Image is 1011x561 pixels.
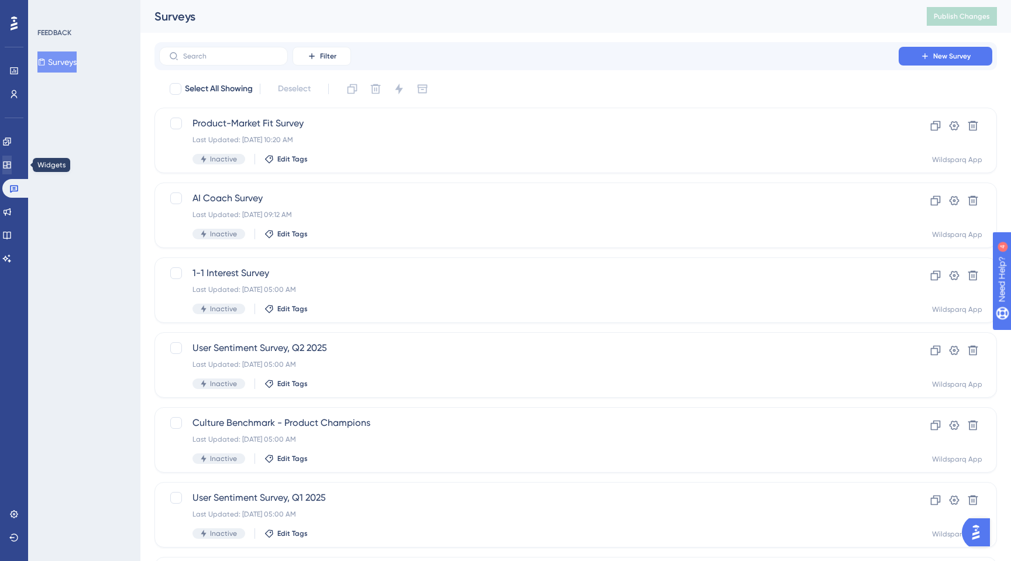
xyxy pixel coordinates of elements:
[264,379,308,388] button: Edit Tags
[933,51,971,61] span: New Survey
[932,230,982,239] div: Wildsparq App
[277,529,308,538] span: Edit Tags
[37,28,71,37] div: FEEDBACK
[932,305,982,314] div: Wildsparq App
[192,510,865,519] div: Last Updated: [DATE] 05:00 AM
[264,454,308,463] button: Edit Tags
[934,12,990,21] span: Publish Changes
[277,154,308,164] span: Edit Tags
[37,51,77,73] button: Surveys
[932,529,982,539] div: Wildsparq App
[192,360,865,369] div: Last Updated: [DATE] 05:00 AM
[192,416,865,430] span: Culture Benchmark - Product Champions
[293,47,351,66] button: Filter
[277,379,308,388] span: Edit Tags
[264,229,308,239] button: Edit Tags
[154,8,897,25] div: Surveys
[278,82,311,96] span: Deselect
[192,341,865,355] span: User Sentiment Survey, Q2 2025
[264,529,308,538] button: Edit Tags
[192,435,865,444] div: Last Updated: [DATE] 05:00 AM
[320,51,336,61] span: Filter
[932,155,982,164] div: Wildsparq App
[210,229,237,239] span: Inactive
[210,154,237,164] span: Inactive
[932,455,982,464] div: Wildsparq App
[183,52,278,60] input: Search
[192,491,865,505] span: User Sentiment Survey, Q1 2025
[210,304,237,314] span: Inactive
[185,82,253,96] span: Select All Showing
[192,116,865,130] span: Product-Market Fit Survey
[932,380,982,389] div: Wildsparq App
[27,3,73,17] span: Need Help?
[277,304,308,314] span: Edit Tags
[899,47,992,66] button: New Survey
[267,78,321,99] button: Deselect
[277,454,308,463] span: Edit Tags
[81,6,85,15] div: 4
[192,266,865,280] span: 1-1 Interest Survey
[192,191,865,205] span: AI Coach Survey
[210,529,237,538] span: Inactive
[192,285,865,294] div: Last Updated: [DATE] 05:00 AM
[192,210,865,219] div: Last Updated: [DATE] 09:12 AM
[277,229,308,239] span: Edit Tags
[927,7,997,26] button: Publish Changes
[210,454,237,463] span: Inactive
[210,379,237,388] span: Inactive
[264,304,308,314] button: Edit Tags
[962,515,997,550] iframe: UserGuiding AI Assistant Launcher
[192,135,865,144] div: Last Updated: [DATE] 10:20 AM
[264,154,308,164] button: Edit Tags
